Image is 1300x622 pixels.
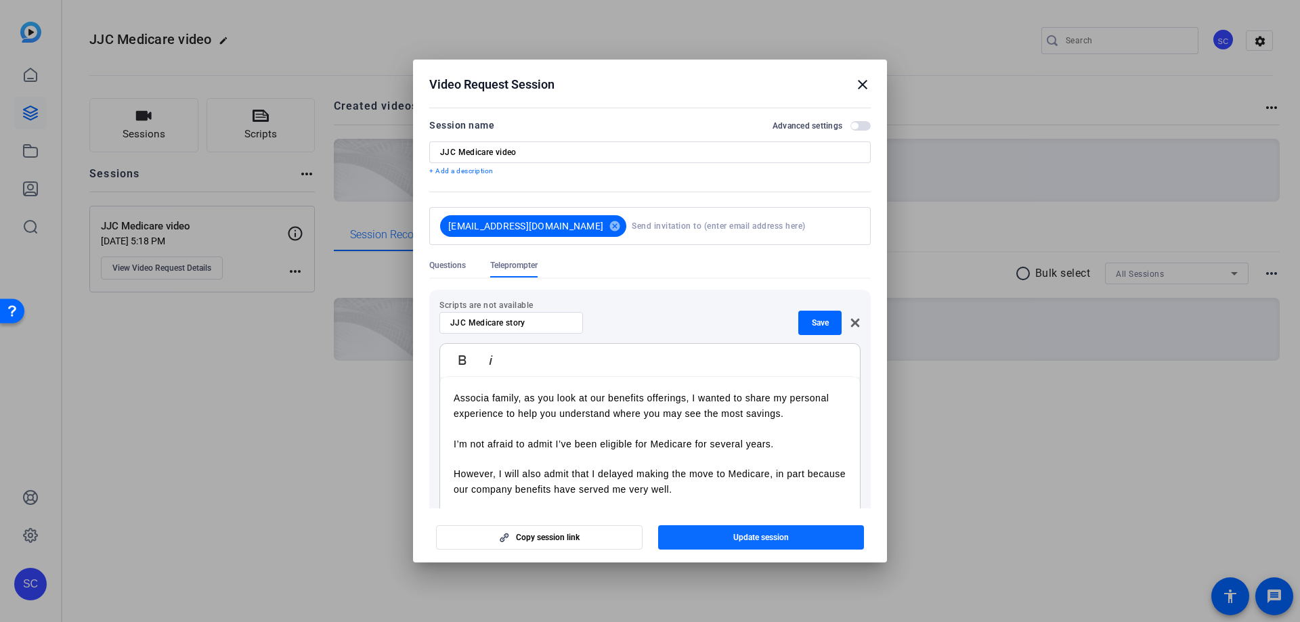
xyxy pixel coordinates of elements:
[490,260,538,271] span: Teleprompter
[798,311,842,335] button: Save
[454,437,846,451] p: I’m not afraid to admit I’ve been eligible for Medicare for several years.
[454,466,846,497] p: However, I will also admit that I delayed making the move to Medicare, in part because our compan...
[429,76,871,93] div: Video Request Session
[516,532,580,543] span: Copy session link
[429,260,466,271] span: Questions
[436,525,643,550] button: Copy session link
[854,76,871,93] mat-icon: close
[454,391,846,421] p: Associa family, as you look at our benefits offerings, I wanted to share my personal experience t...
[450,347,475,374] button: Bold (Ctrl+B)
[429,166,871,177] p: + Add a description
[812,317,829,328] span: Save
[773,120,842,131] h2: Advanced settings
[448,219,603,233] span: [EMAIL_ADDRESS][DOMAIN_NAME]
[440,147,860,158] input: Enter Session Name
[439,300,861,311] p: Scripts are not available
[733,532,789,543] span: Update session
[429,117,494,133] div: Session name
[658,525,865,550] button: Update session
[603,220,626,232] mat-icon: cancel
[632,213,854,240] input: Send invitation to (enter email address here)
